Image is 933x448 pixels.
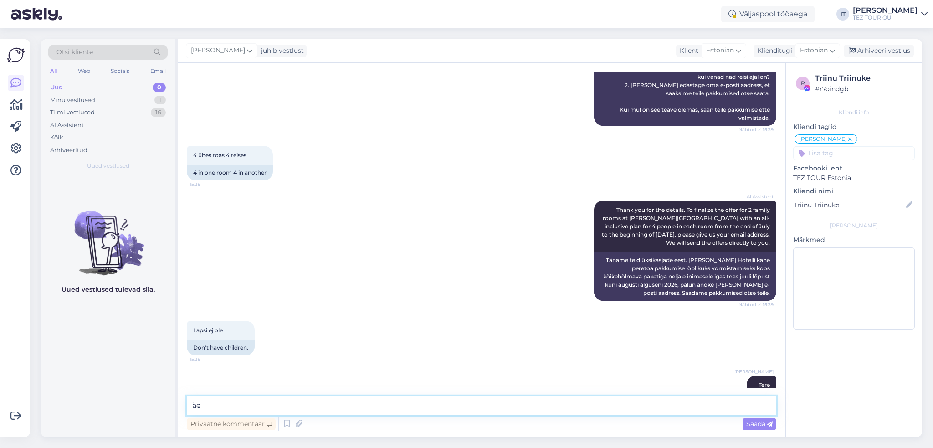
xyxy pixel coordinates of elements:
span: r [801,80,805,87]
a: [PERSON_NAME]TEZ TOUR OÜ [853,7,928,21]
span: Lapsi ej ole [193,327,223,334]
textarea: äen, [187,396,776,415]
div: # r7oindgb [815,84,912,94]
div: [PERSON_NAME] [793,221,915,230]
img: Askly Logo [7,46,25,64]
div: Tiimi vestlused [50,108,95,117]
div: Triinu Triinuke [815,73,912,84]
span: [PERSON_NAME] [799,136,847,142]
span: [PERSON_NAME] [191,46,245,56]
span: 15:39 [190,181,224,188]
div: Uus [50,83,62,92]
input: Lisa tag [793,146,915,160]
div: Don't have children. [187,340,255,355]
div: Väljaspool tööaega [721,6,815,22]
div: Privaatne kommentaar [187,418,276,430]
p: Märkmed [793,235,915,245]
div: Arhiveeri vestlus [844,45,914,57]
span: 15:39 [190,356,224,363]
span: Nähtud ✓ 15:39 [738,301,774,308]
span: [PERSON_NAME] [734,368,774,375]
span: Uued vestlused [87,162,129,170]
div: 4 in one room 4 in another [187,165,273,180]
p: Kliendi nimi [793,186,915,196]
div: 16 [151,108,166,117]
div: Täname reisikuupäevade jagamise eest. Selleks, et jätkata pakkumist [PERSON_NAME] peretoale [PERS... [594,20,776,126]
div: Kliendi info [793,108,915,117]
div: Minu vestlused [50,96,95,105]
span: AI Assistent [739,193,774,200]
div: juhib vestlust [257,46,304,56]
span: Tere [759,381,770,388]
p: Facebooki leht [793,164,915,173]
div: Email [149,65,168,77]
span: Estonian [800,46,828,56]
div: Klienditugi [754,46,792,56]
div: TEZ TOUR OÜ [853,14,918,21]
p: Uued vestlused tulevad siia. [62,285,155,294]
input: Lisa nimi [794,200,904,210]
span: Estonian [706,46,734,56]
div: IT [836,8,849,21]
span: Thank you for the details. To finalize the offer for 2 family rooms at [PERSON_NAME][GEOGRAPHIC_D... [602,206,771,246]
div: 1 [154,96,166,105]
div: Klient [676,46,698,56]
div: [PERSON_NAME] [853,7,918,14]
div: AI Assistent [50,121,84,130]
div: Täname teid üksikasjade eest. [PERSON_NAME] Hotelli kahe peretoa pakkumise lõplikuks vormistamise... [594,252,776,301]
div: All [48,65,59,77]
div: Socials [109,65,131,77]
div: 0 [153,83,166,92]
div: Web [76,65,92,77]
p: Kliendi tag'id [793,122,915,132]
p: TEZ TOUR Estonia [793,173,915,183]
img: No chats [41,195,175,277]
div: Kõik [50,133,63,142]
span: 4 ühes toas 4 teises [193,152,246,159]
div: Arhiveeritud [50,146,87,155]
span: Saada [746,420,773,428]
span: Otsi kliente [56,47,93,57]
span: Nähtud ✓ 15:39 [738,126,774,133]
